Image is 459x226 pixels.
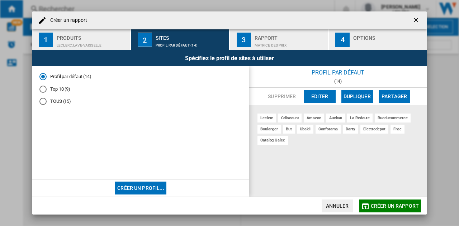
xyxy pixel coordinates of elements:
[156,40,226,47] div: Profil par défaut (14)
[347,114,373,122] div: la redoute
[391,125,405,134] div: fnac
[156,32,226,40] div: Sites
[39,33,53,47] div: 1
[304,90,336,103] button: Editer
[283,125,295,134] div: but
[32,50,427,66] div: Spécifiez le profil de sites à utiliser
[237,33,251,47] div: 3
[57,40,127,47] div: LECLERC:Lave-vaisselle
[375,114,411,122] div: rueducommerce
[266,90,298,103] button: Supprimer
[230,29,329,50] button: 3 Rapport Matrice des prix
[379,90,410,103] button: Partager
[359,199,421,212] button: Créer un rapport
[410,13,424,28] button: getI18NText('BUTTONS.CLOSE_DIALOG')
[316,125,341,134] div: conforama
[322,199,353,212] button: Annuler
[329,29,427,50] button: 4 Options
[39,73,242,80] md-radio-button: Profil par défaut (14)
[47,17,87,24] h4: Créer un rapport
[326,114,345,122] div: auchan
[131,29,230,50] button: 2 Sites Profil par défaut (14)
[39,86,242,92] md-radio-button: Top 10 (9)
[138,33,152,47] div: 2
[39,98,242,105] md-radio-button: TOUS (15)
[371,203,419,209] span: Créer un rapport
[32,29,131,50] button: 1 Produits LECLERC:Lave-vaisselle
[360,125,388,134] div: electrodepot
[343,125,358,134] div: darty
[255,40,325,47] div: Matrice des prix
[297,125,313,134] div: ubaldi
[412,16,421,25] ng-md-icon: getI18NText('BUTTONS.CLOSE_DIALOG')
[57,32,127,40] div: Produits
[257,136,288,145] div: catalog galec
[249,79,427,84] div: (14)
[353,32,424,40] div: Options
[335,33,350,47] div: 4
[115,182,166,194] button: Créer un profil...
[257,114,276,122] div: leclerc
[249,66,427,79] div: Profil par défaut
[341,90,373,103] button: Dupliquer
[304,114,324,122] div: amazon
[255,32,325,40] div: Rapport
[278,114,302,122] div: cdiscount
[257,125,281,134] div: boulanger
